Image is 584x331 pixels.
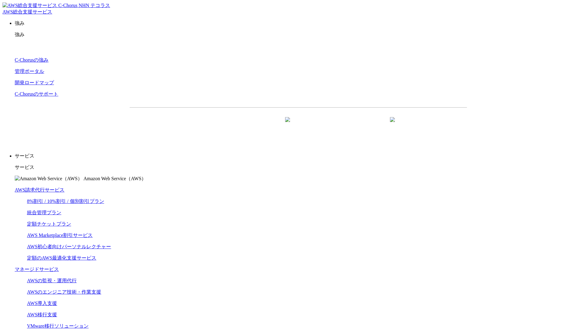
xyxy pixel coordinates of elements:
a: AWS移行支援 [27,312,57,317]
a: 管理ポータル [15,69,44,74]
a: 8%割引 / 10%割引 / 個別割引プラン [27,199,104,204]
a: 資料を請求する [197,117,295,133]
a: AWSの監視・運用代行 [27,278,77,283]
p: 強み [15,32,582,38]
a: AWS導入支援 [27,301,57,306]
a: AWS Marketplace割引サービス [27,233,93,238]
a: 統合管理プラン [27,210,61,215]
span: Amazon Web Service（AWS） [83,176,146,181]
a: マネージドサービス [15,267,59,272]
a: C-Chorusの強み [15,57,48,63]
p: サービス [15,164,582,171]
a: まずは相談する [301,117,400,133]
img: 矢印 [390,117,395,133]
a: C-Chorusのサポート [15,91,58,97]
img: Amazon Web Service（AWS） [15,176,82,182]
p: 強み [15,20,582,27]
a: 開発ロードマップ [15,80,54,85]
a: AWS請求代行サービス [15,187,64,192]
img: AWS総合支援サービス C-Chorus [2,2,78,9]
a: AWS総合支援サービス C-Chorus NHN テコラスAWS総合支援サービス [2,3,110,14]
img: 矢印 [285,117,290,133]
a: 定額のAWS最適化支援サービス [27,255,96,261]
a: 定額チケットプラン [27,221,71,226]
a: AWS初心者向けパーソナルレクチャー [27,244,111,249]
a: VMware移行ソリューション [27,323,89,329]
p: サービス [15,153,582,159]
a: AWSのエンジニア技術・作業支援 [27,289,101,295]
